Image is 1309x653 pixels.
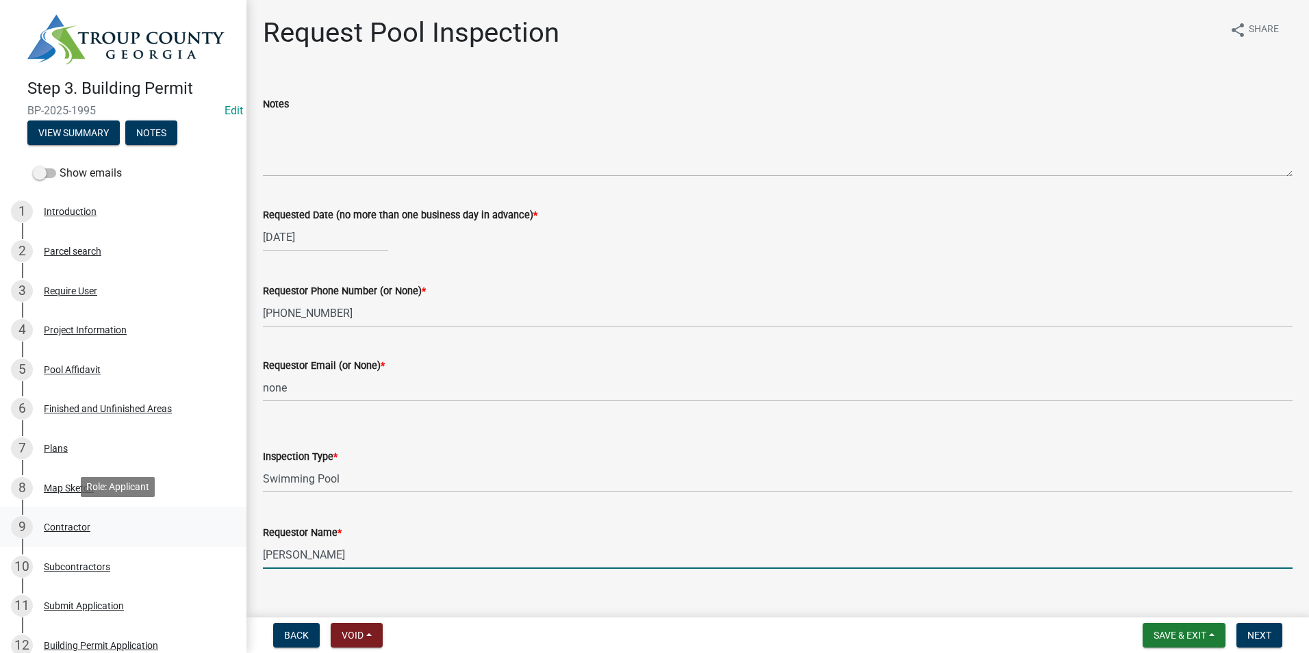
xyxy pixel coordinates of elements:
div: Pool Affidavit [44,365,101,374]
button: Back [273,623,320,648]
button: Notes [125,120,177,145]
div: 4 [11,319,33,341]
a: Edit [225,104,243,117]
div: 10 [11,556,33,578]
div: Require User [44,286,97,296]
div: 1 [11,201,33,222]
div: 7 [11,437,33,459]
div: Finished and Unfinished Areas [44,404,172,413]
div: 9 [11,516,33,538]
div: Parcel search [44,246,101,256]
div: Submit Application [44,601,124,611]
div: 8 [11,477,33,499]
i: share [1230,22,1246,38]
span: Void [342,630,364,641]
div: 11 [11,595,33,617]
label: Show emails [33,165,122,181]
button: Save & Exit [1143,623,1225,648]
label: Requestor Phone Number (or None) [263,287,426,296]
div: 2 [11,240,33,262]
div: Project Information [44,325,127,335]
button: Next [1236,623,1282,648]
label: Requestor Name [263,528,342,538]
button: Void [331,623,383,648]
div: 5 [11,359,33,381]
div: 6 [11,398,33,420]
input: mm/dd/yyyy [263,223,388,251]
label: Requested Date (no more than one business day in advance) [263,211,537,220]
label: Notes [263,100,289,110]
div: Map Sketch [44,483,94,493]
div: Contractor [44,522,90,532]
div: Plans [44,444,68,453]
label: Requestor Email (or None) [263,361,385,371]
h1: Request Pool Inspection [263,16,559,49]
label: Inspection Type [263,452,338,462]
img: Troup County, Georgia [27,14,225,64]
h4: Step 3. Building Permit [27,79,236,99]
span: Next [1247,630,1271,641]
div: 3 [11,280,33,302]
span: BP-2025-1995 [27,104,219,117]
div: Role: Applicant [81,477,155,497]
span: Share [1249,22,1279,38]
span: Save & Exit [1154,630,1206,641]
div: Building Permit Application [44,641,158,650]
wm-modal-confirm: Summary [27,128,120,139]
wm-modal-confirm: Edit Application Number [225,104,243,117]
div: Subcontractors [44,562,110,572]
div: Introduction [44,207,97,216]
wm-modal-confirm: Notes [125,128,177,139]
span: Back [284,630,309,641]
button: shareShare [1219,16,1290,43]
button: View Summary [27,120,120,145]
